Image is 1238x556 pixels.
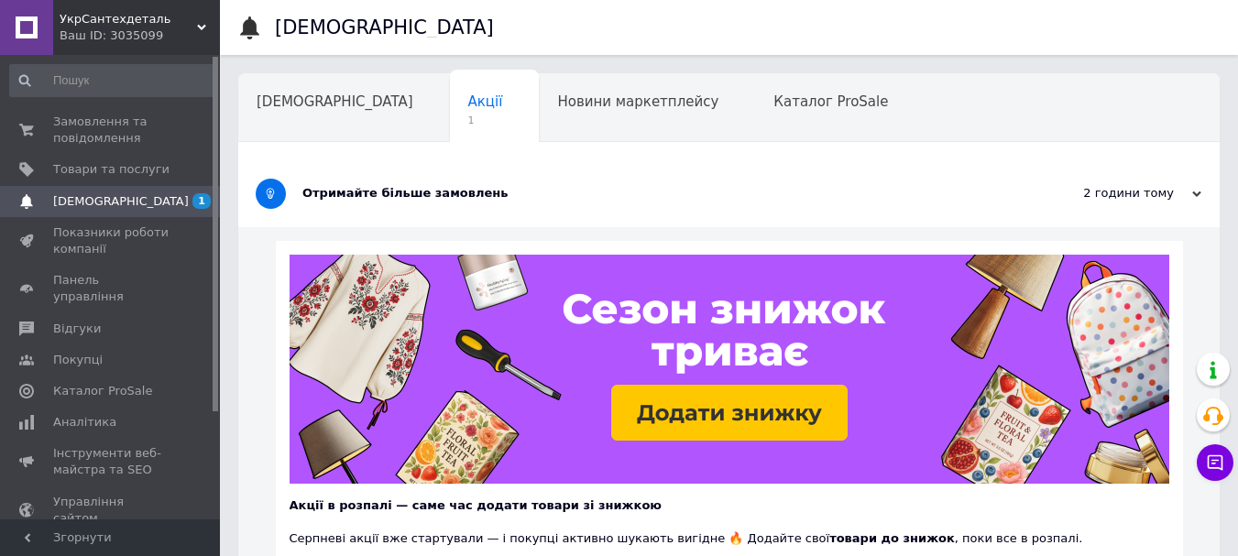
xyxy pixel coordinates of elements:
[53,352,103,368] span: Покупці
[1018,185,1201,202] div: 2 години тому
[257,93,413,110] span: [DEMOGRAPHIC_DATA]
[53,383,152,399] span: Каталог ProSale
[53,494,170,527] span: Управління сайтом
[192,193,211,209] span: 1
[60,11,197,27] span: УкрСантехдеталь
[290,514,1169,547] div: Серпневі акції вже стартували — і покупці активно шукають вигідне 🔥 Додайте свої , поки все в роз...
[468,93,503,110] span: Акції
[275,16,494,38] h1: [DEMOGRAPHIC_DATA]
[53,193,189,210] span: [DEMOGRAPHIC_DATA]
[53,445,170,478] span: Інструменти веб-майстра та SEO
[302,185,1018,202] div: Отримайте більше замовлень
[53,114,170,147] span: Замовлення та повідомлення
[468,114,503,127] span: 1
[60,27,220,44] div: Ваш ID: 3035099
[773,93,888,110] span: Каталог ProSale
[9,64,216,97] input: Пошук
[1197,444,1233,481] button: Чат з покупцем
[53,414,116,431] span: Аналітика
[53,321,101,337] span: Відгуки
[557,93,718,110] span: Новини маркетплейсу
[53,224,170,257] span: Показники роботи компанії
[290,498,662,512] b: Акції в розпалі — саме час додати товари зі знижкою
[829,531,955,545] b: товари до знижок
[53,272,170,305] span: Панель управління
[53,161,170,178] span: Товари та послуги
